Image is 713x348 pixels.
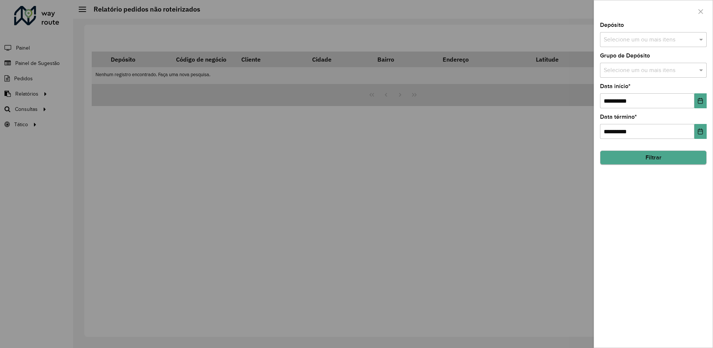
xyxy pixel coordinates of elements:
button: Choose Date [694,124,707,139]
label: Data início [600,82,631,91]
label: Grupo de Depósito [600,51,650,60]
label: Depósito [600,21,624,29]
label: Data término [600,112,637,121]
button: Filtrar [600,150,707,165]
button: Choose Date [694,93,707,108]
